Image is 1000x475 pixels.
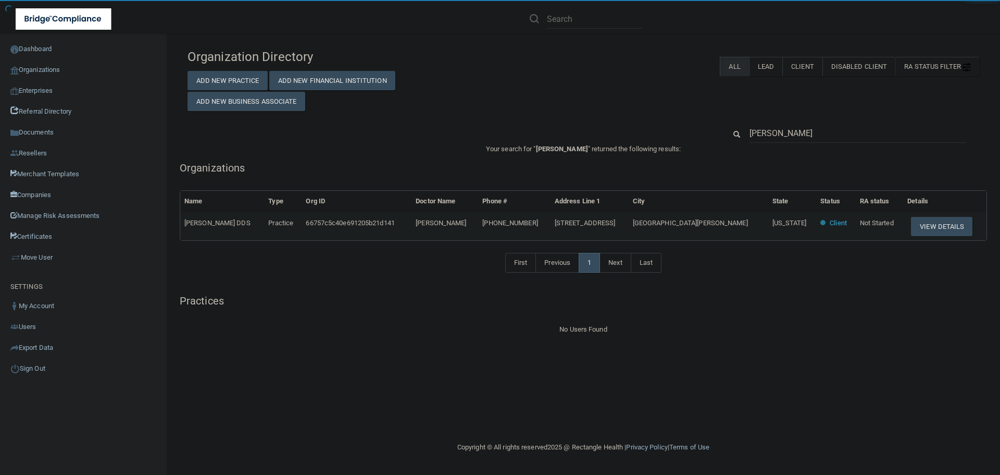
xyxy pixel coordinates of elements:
th: Status [816,191,855,212]
button: Add New Financial Institution [269,71,395,90]
span: [PERSON_NAME] [416,219,466,227]
a: Privacy Policy [626,443,667,451]
img: ic_reseller.de258add.png [10,149,19,157]
span: [PHONE_NUMBER] [482,219,537,227]
input: Search [749,124,966,143]
img: icon-export.b9366987.png [10,344,19,352]
img: icon-filter@2x.21656d0b.png [963,63,971,71]
a: Terms of Use [669,443,709,451]
span: RA Status Filter [904,63,971,70]
input: Search [547,9,642,29]
p: Client [830,217,847,229]
th: Details [903,191,986,212]
th: RA status [856,191,904,212]
p: Your search for " " returned the following results: [180,143,987,155]
img: ic-search.3b580494.png [530,14,539,23]
span: [STREET_ADDRESS] [555,219,616,227]
img: ic_dashboard_dark.d01f4a41.png [10,45,19,54]
div: Copyright © All rights reserved 2025 @ Rectangle Health | | [393,431,773,464]
span: [PERSON_NAME] DDS [184,219,251,227]
th: Org ID [302,191,411,212]
span: Not Started [860,219,894,227]
button: Add New Business Associate [187,92,305,111]
button: View Details [911,217,972,236]
span: [GEOGRAPHIC_DATA][PERSON_NAME] [633,219,748,227]
th: City [629,191,768,212]
label: Disabled Client [822,57,896,76]
img: bridge_compliance_login_screen.278c3ca4.svg [16,8,111,30]
label: Client [782,57,822,76]
th: Address Line 1 [551,191,629,212]
label: Lead [749,57,782,76]
th: Name [180,191,264,212]
h4: Organization Directory [187,50,441,64]
img: ic_power_dark.7ecde6b1.png [10,364,20,373]
img: enterprise.0d942306.png [10,88,19,95]
span: Practice [268,219,293,227]
img: icon-documents.8dae5593.png [10,129,19,137]
a: First [505,253,536,273]
a: Next [599,253,631,273]
h5: Organizations [180,162,987,174]
label: All [720,57,748,76]
a: Last [631,253,661,273]
span: [US_STATE] [772,219,807,227]
a: 1 [579,253,600,273]
div: No Users Found [180,323,987,336]
button: Add New Practice [187,71,268,90]
th: State [768,191,817,212]
th: Phone # [478,191,550,212]
h5: Practices [180,295,987,307]
th: Doctor Name [411,191,478,212]
img: organization-icon.f8decf85.png [10,66,19,75]
img: icon-users.e205127d.png [10,323,19,331]
label: SETTINGS [10,281,43,293]
img: briefcase.64adab9b.png [10,252,21,263]
span: 66757c5c40e691205b21d141 [306,219,394,227]
a: Previous [535,253,579,273]
th: Type [264,191,302,212]
span: [PERSON_NAME] [536,145,588,153]
img: ic_user_dark.df1a06c3.png [10,302,19,310]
